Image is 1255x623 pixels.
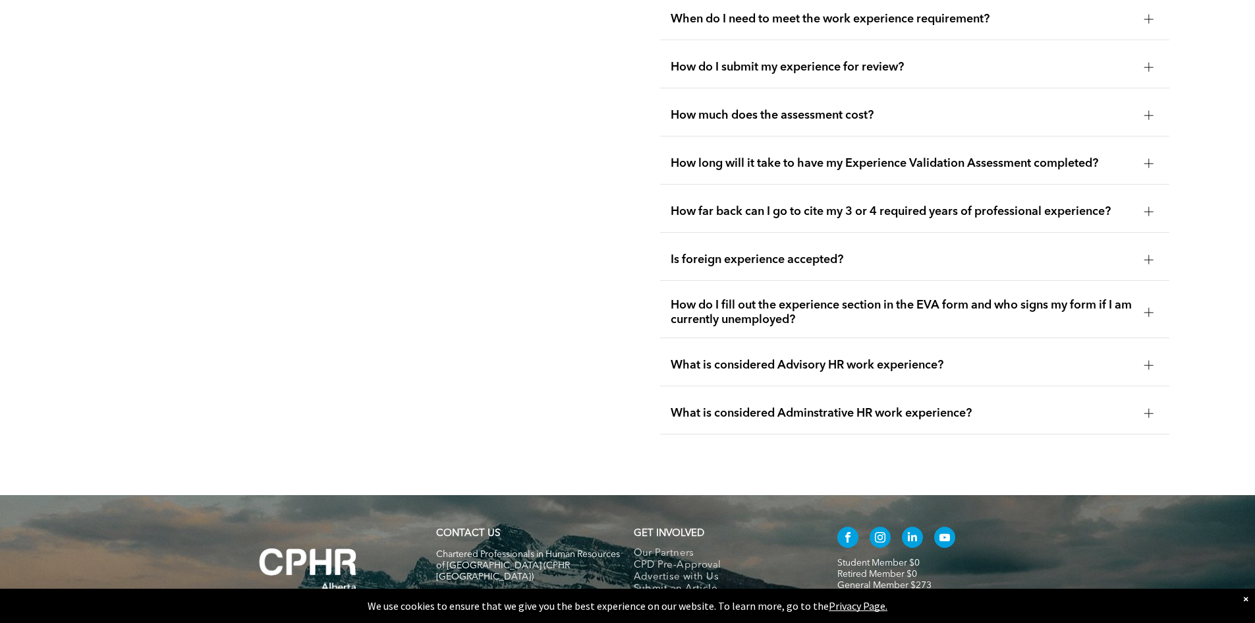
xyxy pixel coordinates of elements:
[837,558,920,568] a: Student Member $0
[634,572,810,583] a: Advertise with Us
[902,527,923,551] a: linkedin
[671,358,1134,372] span: What is considered Advisory HR work experience?
[634,560,810,572] a: CPD Pre-Approval
[1243,592,1248,605] div: Dismiss notification
[934,527,955,551] a: youtube
[671,12,1134,26] span: When do I need to meet the work experience requirement?
[671,406,1134,421] span: What is considered Adminstrative HR work experience?
[634,529,704,539] span: GET INVOLVED
[671,60,1134,74] span: How do I submit my experience for review?
[870,527,891,551] a: instagram
[671,204,1134,219] span: How far back can I go to cite my 3 or 4 required years of professional experience?
[634,583,810,595] a: Submit an Article
[671,298,1134,327] span: How do I fill out the experience section in the EVA form and who signs my form if I am currently ...
[436,550,620,581] span: Chartered Professionals in Human Resources of [GEOGRAPHIC_DATA] (CPHR [GEOGRAPHIC_DATA])
[837,527,858,551] a: facebook
[837,581,932,590] a: General Member $273
[634,548,810,560] a: Our Partners
[436,529,500,539] a: CONTACT US
[671,108,1134,123] span: How much does the assessment cost?
[837,570,917,579] a: Retired Member $0
[671,252,1134,267] span: Is foreign experience accepted?
[233,521,384,618] img: A white background with a few lines on it
[829,599,887,612] a: Privacy Page.
[671,156,1134,171] span: How long will it take to have my Experience Validation Assessment completed?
